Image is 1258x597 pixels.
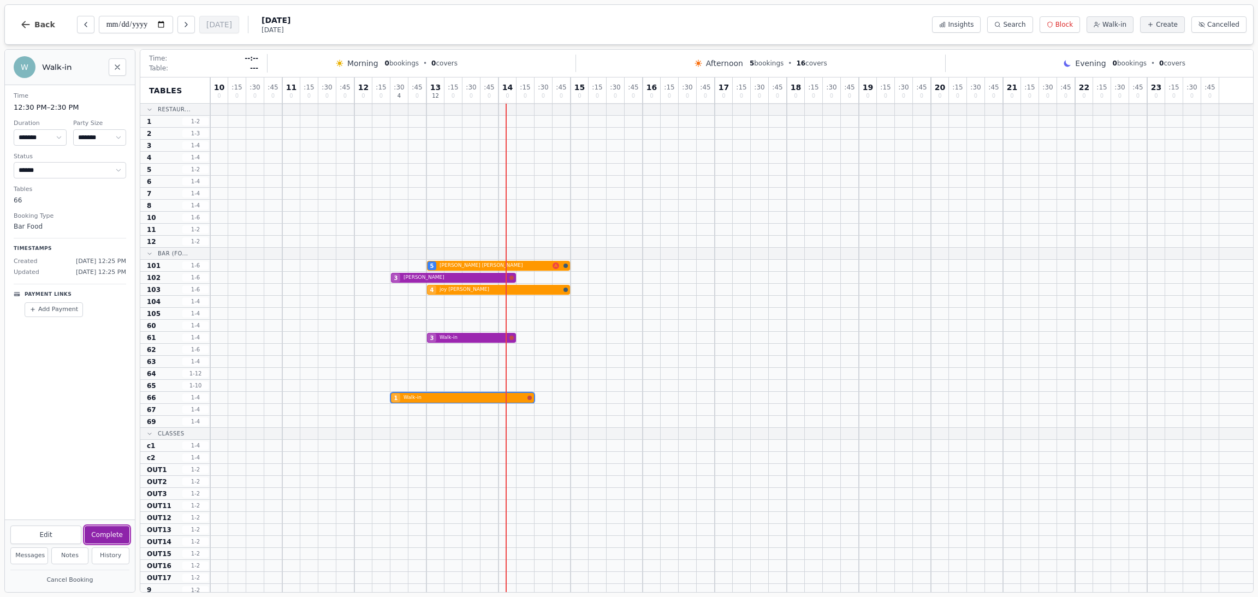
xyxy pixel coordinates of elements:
span: 0 [343,93,347,99]
span: : 15 [232,84,242,91]
span: Back [34,21,55,28]
span: 1 - 10 [182,381,209,390]
span: Restaur... [158,105,191,114]
span: 21 [1007,83,1017,91]
span: 0 [830,93,833,99]
span: : 15 [1096,84,1107,91]
span: 19 [863,83,873,91]
span: Walk-in [440,334,507,342]
span: 0 [361,93,365,99]
button: Cancel Booking [10,574,129,587]
span: • [788,59,792,68]
span: Afternoon [706,58,743,69]
span: 1 [147,117,151,126]
span: 1 [394,394,398,402]
span: 1 - 4 [182,441,209,450]
button: [DATE] [199,16,239,33]
dd: 66 [14,195,126,205]
span: 1 - 4 [182,201,209,210]
button: Insights [932,16,981,33]
span: 5 [750,59,754,67]
button: Next day [177,16,195,33]
span: OUT11 [147,502,171,510]
span: 1 - 2 [182,237,209,246]
span: OUT15 [147,550,171,558]
span: Bar (Fo... [158,249,188,258]
span: 0 [848,93,851,99]
dt: Party Size [73,119,126,128]
span: 62 [147,345,156,354]
span: : 30 [322,84,332,91]
span: 18 [791,83,801,91]
span: 1 - 4 [182,141,209,150]
span: --- [250,64,258,73]
span: : 15 [448,84,458,91]
span: Walk-in [403,394,525,402]
span: 0 [271,93,275,99]
span: OUT14 [147,538,171,546]
span: 0 [704,93,707,99]
span: : 45 [916,84,927,91]
span: 1 - 2 [182,526,209,534]
span: : 30 [1186,84,1197,91]
button: Messages [10,547,48,564]
span: 0 [431,59,436,67]
span: : 30 [610,84,620,91]
span: Cancelled [1207,20,1239,29]
span: [DATE] 12:25 PM [76,268,126,277]
span: 7 [147,189,151,198]
span: 16 [646,83,657,91]
span: 0 [686,93,689,99]
span: : 30 [538,84,548,91]
span: OUT12 [147,514,171,522]
span: 0 [325,93,329,99]
span: 101 [147,261,161,270]
span: 0 [379,93,383,99]
span: 1 - 4 [182,417,209,426]
button: Close [109,58,126,76]
button: Cancelled [1191,16,1247,33]
span: : 30 [250,84,260,91]
span: OUT16 [147,562,171,570]
span: 0 [758,93,761,99]
span: [DATE] [262,15,290,26]
span: bookings [750,59,784,68]
span: 3 [430,334,434,342]
span: OUT3 [147,489,167,498]
span: 1 - 6 [182,261,209,270]
span: 0 [470,93,473,99]
span: 1 - 2 [182,477,209,486]
span: 0 [722,93,725,99]
span: 10 [147,213,156,222]
span: : 15 [808,84,818,91]
span: 69 [147,417,156,426]
span: 0 [1190,93,1194,99]
span: --:-- [245,54,258,63]
span: 1 - 6 [182,213,209,222]
span: 0 [1118,93,1121,99]
span: 0 [902,93,905,99]
span: 1 - 6 [182,345,209,354]
span: 0 [740,93,743,99]
span: : 45 [628,84,638,91]
span: 67 [147,405,156,414]
span: 103 [147,285,161,294]
span: 1 - 2 [182,550,209,558]
span: 0 [217,93,221,99]
span: 3 [147,141,151,150]
span: : 45 [412,84,422,91]
span: 11 [286,83,296,91]
span: 1 - 2 [182,465,209,474]
span: : 30 [1114,84,1125,91]
button: Create [1140,16,1185,33]
span: : 15 [520,84,530,91]
span: 1 - 6 [182,285,209,294]
span: : 15 [376,84,386,91]
button: Block [1040,16,1080,33]
span: 0 [452,93,455,99]
span: 10 [214,83,224,91]
span: 22 [1079,83,1089,91]
span: c1 [147,441,155,450]
span: 12 [432,93,439,99]
span: : 45 [772,84,782,91]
